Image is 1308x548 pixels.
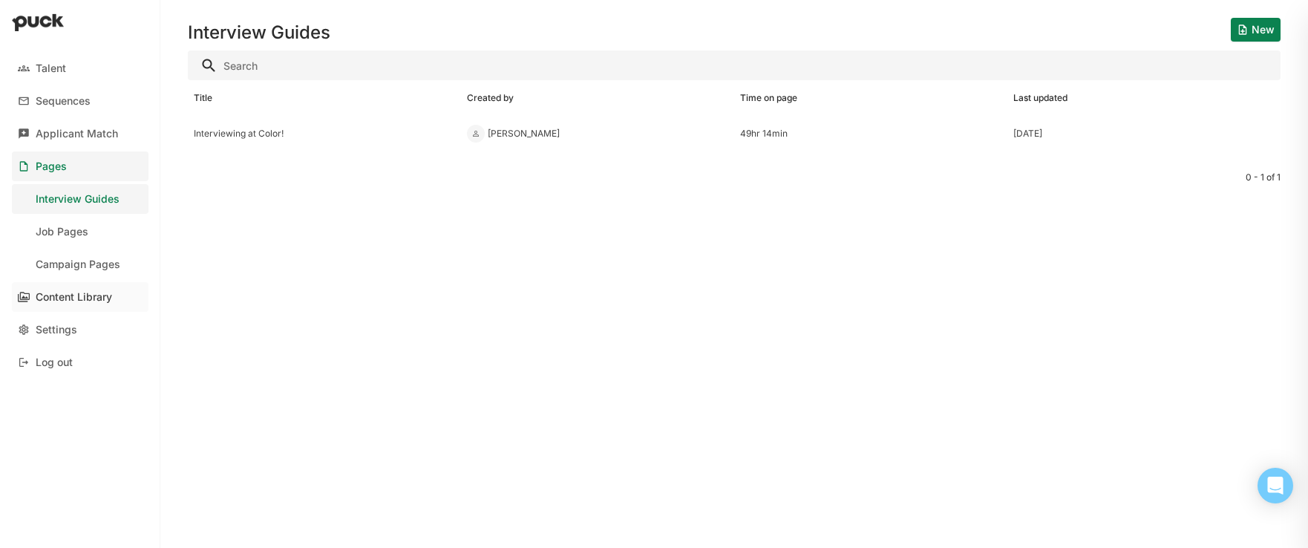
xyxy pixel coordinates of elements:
div: Job Pages [36,226,88,238]
a: Pages [12,151,148,181]
div: Campaign Pages [36,258,120,271]
a: Content Library [12,282,148,312]
button: New [1231,18,1281,42]
div: 49hr 14min [740,128,1001,139]
div: Talent [36,62,66,75]
a: Interview Guides [12,184,148,214]
a: Job Pages [12,217,148,247]
a: Campaign Pages [12,249,148,279]
div: [DATE] [1013,128,1042,139]
a: Applicant Match [12,119,148,149]
a: Sequences [12,86,148,116]
div: Log out [36,356,73,369]
div: [PERSON_NAME] [488,128,560,139]
div: Settings [36,324,77,336]
h1: Interview Guides [188,24,330,42]
div: Sequences [36,95,91,108]
a: Settings [12,315,148,345]
div: Created by [467,93,514,103]
div: Time on page [740,93,797,103]
div: Interview Guides [36,193,120,206]
div: Title [194,93,212,103]
input: Search [188,50,1281,80]
div: Content Library [36,291,112,304]
div: Interviewing at Color! [194,128,455,139]
div: 0 - 1 of 1 [188,172,1281,183]
div: Open Intercom Messenger [1258,468,1293,503]
div: Last updated [1013,93,1067,103]
div: Pages [36,160,67,173]
div: Applicant Match [36,128,118,140]
a: Talent [12,53,148,83]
